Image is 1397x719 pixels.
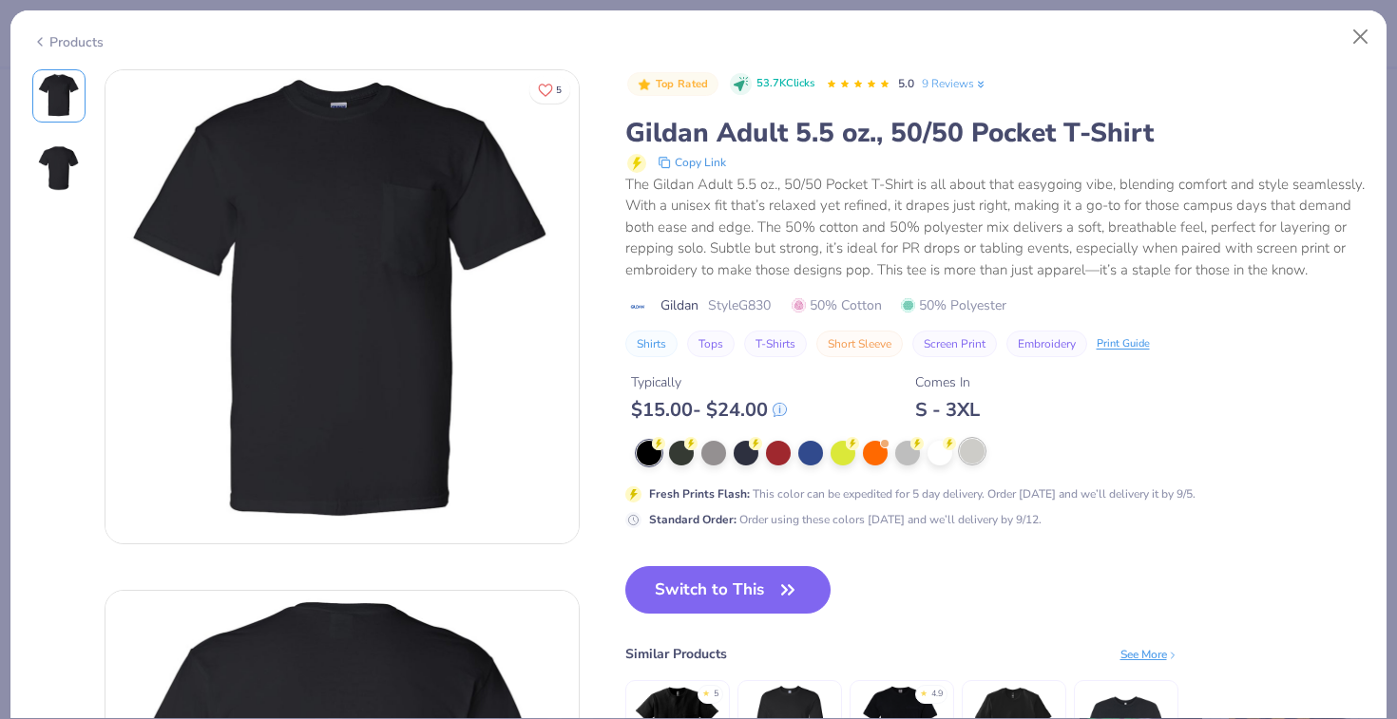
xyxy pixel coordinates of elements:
[901,295,1006,315] span: 50% Polyester
[625,331,678,357] button: Shirts
[708,295,771,315] span: Style G830
[744,331,807,357] button: T-Shirts
[649,512,737,527] strong: Standard Order :
[920,688,928,695] div: ★
[627,72,718,97] button: Badge Button
[898,76,914,91] span: 5.0
[556,85,562,95] span: 5
[649,486,750,501] strong: Fresh Prints Flash :
[529,76,570,104] button: Like
[1006,331,1087,357] button: Embroidery
[625,115,1366,151] div: Gildan Adult 5.5 oz., 50/50 Pocket T-Shirt
[637,77,652,92] img: Top Rated sort
[1343,19,1379,55] button: Close
[625,299,651,314] img: brand logo
[922,75,987,92] a: 9 Reviews
[687,331,735,357] button: Tops
[625,566,832,614] button: Switch to This
[656,79,709,89] span: Top Rated
[36,73,82,119] img: Front
[625,174,1366,281] div: The Gildan Adult 5.5 oz., 50/50 Pocket T-Shirt is all about that easygoing vibe, blending comfort...
[702,688,710,695] div: ★
[915,398,980,422] div: S - 3XL
[631,372,787,392] div: Typically
[36,145,82,191] img: Back
[756,76,814,92] span: 53.7K Clicks
[826,69,890,100] div: 5.0 Stars
[792,295,882,315] span: 50% Cotton
[105,70,579,543] img: Front
[1120,646,1178,663] div: See More
[714,688,718,701] div: 5
[660,295,698,315] span: Gildan
[631,398,787,422] div: $ 15.00 - $ 24.00
[652,151,732,174] button: copy to clipboard
[931,688,943,701] div: 4.9
[625,644,727,664] div: Similar Products
[649,485,1196,502] div: This color can be expedited for 5 day delivery. Order [DATE] and we’ll delivery it by 9/5.
[1097,336,1150,352] div: Print Guide
[816,331,903,357] button: Short Sleeve
[912,331,997,357] button: Screen Print
[32,32,104,52] div: Products
[915,372,980,392] div: Comes In
[649,511,1042,528] div: Order using these colors [DATE] and we’ll delivery by 9/12.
